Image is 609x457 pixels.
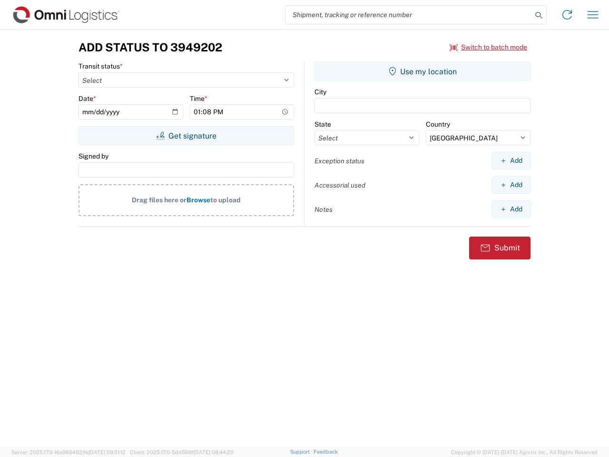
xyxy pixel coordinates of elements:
label: Date [79,94,96,103]
label: Exception status [314,157,364,165]
button: Use my location [314,62,530,81]
span: [DATE] 09:51:12 [88,449,126,455]
input: Shipment, tracking or reference number [285,6,532,24]
span: Server: 2025.17.0-16a969492de [11,449,126,455]
button: Switch to batch mode [450,40,527,55]
label: Time [190,94,207,103]
label: Transit status [79,62,123,70]
button: Submit [469,237,530,259]
label: State [314,120,331,129]
button: Add [492,200,530,218]
a: Feedback [314,449,338,455]
label: Notes [314,205,333,214]
label: City [314,88,326,96]
h3: Add Status to 3949202 [79,40,222,54]
label: Signed by [79,152,108,160]
span: Client: 2025.17.0-5dd568f [130,449,234,455]
span: Browse [187,196,210,204]
span: Drag files here or [132,196,187,204]
button: Add [492,152,530,169]
span: Copyright © [DATE]-[DATE] Agistix Inc., All Rights Reserved [451,448,598,457]
span: [DATE] 08:44:20 [194,449,234,455]
button: Get signature [79,126,294,145]
label: Accessorial used [314,181,365,189]
button: Add [492,176,530,194]
a: Support [290,449,314,455]
label: Country [426,120,450,129]
span: to upload [210,196,241,204]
